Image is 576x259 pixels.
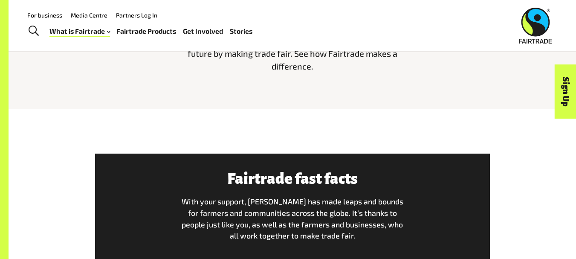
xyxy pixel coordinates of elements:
[23,20,44,42] a: Toggle Search
[116,12,157,19] a: Partners Log In
[116,25,176,38] a: Fairtrade Products
[71,12,107,19] a: Media Centre
[182,197,403,240] span: With your support, [PERSON_NAME] has made leaps and bounds for farmers and communities across the...
[179,171,405,187] h3: Fairtrade fast facts
[183,25,223,38] a: Get Involved
[230,25,252,38] a: Stories
[519,8,552,44] img: Fairtrade Australia New Zealand logo
[27,12,62,19] a: For business
[49,25,110,38] a: What is Fairtrade
[181,10,403,71] span: We empower millions of farmers and workers around the world by tackling poverty and poor working ...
